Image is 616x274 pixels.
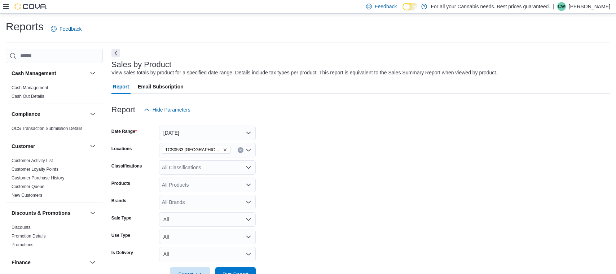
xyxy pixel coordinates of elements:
a: Discounts [12,225,31,230]
p: | [553,2,554,11]
label: Date Range [111,129,137,134]
div: Compliance [6,124,103,136]
button: All [159,212,256,227]
div: Chris Wood [557,2,566,11]
span: Customer Loyalty Points [12,166,58,172]
span: Cash Management [12,85,48,91]
label: Locations [111,146,132,152]
label: Sale Type [111,215,131,221]
div: Discounts & Promotions [6,223,103,252]
button: Finance [12,259,87,266]
div: View sales totals by product for a specified date range. Details include tax types per product. T... [111,69,497,77]
button: Compliance [88,110,97,118]
a: Cash Management [12,85,48,90]
span: Cash Out Details [12,93,44,99]
h1: Reports [6,19,44,34]
label: Classifications [111,163,142,169]
div: Cash Management [6,83,103,104]
a: Customer Queue [12,184,44,189]
a: Cash Out Details [12,94,44,99]
a: Feedback [48,22,84,36]
h3: Cash Management [12,70,56,77]
button: Next [111,49,120,57]
p: [PERSON_NAME] [569,2,610,11]
a: Customer Purchase History [12,175,65,181]
span: Feedback [375,3,397,10]
span: Customer Activity List [12,158,53,164]
button: Cash Management [12,70,87,77]
button: Clear input [238,147,243,153]
button: Compliance [12,110,87,118]
button: [DATE] [159,126,256,140]
span: Customer Purchase History [12,175,65,181]
a: New Customers [12,193,42,198]
p: For all your Cannabis needs. Best prices guaranteed. [431,2,550,11]
button: Finance [88,258,97,267]
a: Promotions [12,242,34,247]
button: Open list of options [246,199,251,205]
input: Dark Mode [402,3,418,10]
label: Is Delivery [111,250,133,256]
a: Customer Loyalty Points [12,167,58,172]
span: Hide Parameters [153,106,190,113]
div: Customer [6,156,103,203]
label: Use Type [111,232,130,238]
h3: Customer [12,143,35,150]
a: OCS Transaction Submission Details [12,126,83,131]
button: Remove TCS0533 Richmond from selection in this group [223,148,227,152]
h3: Report [111,105,135,114]
a: Customer Activity List [12,158,53,163]
a: Promotion Details [12,234,46,239]
button: Cash Management [88,69,97,78]
h3: Compliance [12,110,40,118]
button: Hide Parameters [141,103,193,117]
h3: Sales by Product [111,60,171,69]
img: Cova [14,3,47,10]
button: All [159,247,256,261]
span: TCS0533 Richmond [162,146,230,154]
button: Open list of options [246,147,251,153]
button: All [159,230,256,244]
span: CW [558,2,565,11]
button: Customer [12,143,87,150]
button: Customer [88,142,97,151]
span: Email Subscription [138,79,184,94]
span: Promotions [12,242,34,248]
button: Discounts & Promotions [12,209,87,217]
span: Feedback [60,25,82,32]
span: TCS0533 [GEOGRAPHIC_DATA] [165,146,221,153]
span: New Customers [12,192,42,198]
label: Brands [111,198,126,204]
h3: Discounts & Promotions [12,209,70,217]
span: Report [113,79,129,94]
h3: Finance [12,259,31,266]
button: Discounts & Promotions [88,209,97,217]
button: Open list of options [246,182,251,188]
span: Promotion Details [12,233,46,239]
button: Open list of options [246,165,251,170]
label: Products [111,181,130,186]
